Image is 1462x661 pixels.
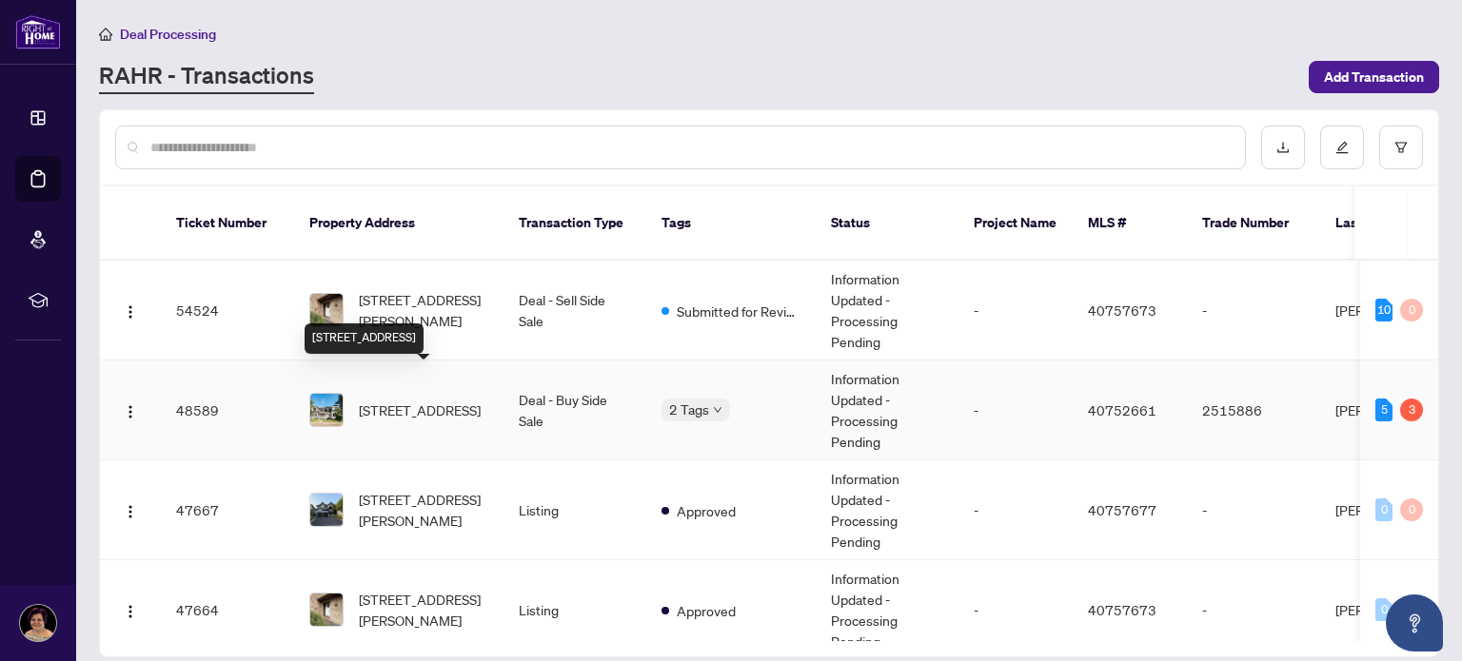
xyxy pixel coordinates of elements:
[1400,399,1423,421] div: 3
[99,60,314,94] a: RAHR - Transactions
[310,394,343,426] img: thumbnail-img
[1400,498,1423,521] div: 0
[310,294,343,326] img: thumbnail-img
[1088,601,1156,618] span: 40757673
[123,304,138,320] img: Logo
[816,360,958,460] td: Information Updated - Processing Pending
[1088,301,1156,319] span: 40757673
[359,289,488,331] span: [STREET_ADDRESS][PERSON_NAME]
[120,26,216,43] span: Deal Processing
[646,186,816,261] th: Tags
[1187,360,1320,460] td: 2515886
[669,399,709,420] span: 2 Tags
[161,360,294,460] td: 48589
[310,494,343,526] img: thumbnail-img
[1375,399,1393,421] div: 5
[359,489,488,531] span: [STREET_ADDRESS][PERSON_NAME]
[504,460,646,560] td: Listing
[816,261,958,360] td: Information Updated - Processing Pending
[15,14,61,49] img: logo
[1261,126,1305,169] button: download
[1375,498,1393,521] div: 0
[1375,299,1393,321] div: 10
[504,261,646,360] td: Deal - Sell Side Sale
[958,560,1073,660] td: -
[504,360,646,460] td: Deal - Buy Side Sale
[1187,186,1320,261] th: Trade Number
[1088,401,1156,418] span: 40752661
[1379,126,1423,169] button: filter
[677,301,800,321] span: Submitted for Review
[161,560,294,660] td: 47664
[123,504,138,519] img: Logo
[504,560,646,660] td: Listing
[1276,141,1290,154] span: download
[677,500,736,521] span: Approved
[1394,141,1408,154] span: filter
[958,360,1073,460] td: -
[816,186,958,261] th: Status
[115,295,146,325] button: Logo
[1335,141,1349,154] span: edit
[1386,594,1443,651] button: Open asap
[161,460,294,560] td: 47667
[115,395,146,425] button: Logo
[359,399,481,420] span: [STREET_ADDRESS]
[305,323,424,354] div: [STREET_ADDRESS]
[115,495,146,525] button: Logo
[310,593,343,626] img: thumbnail-img
[1073,186,1187,261] th: MLS #
[816,460,958,560] td: Information Updated - Processing Pending
[1309,61,1439,93] button: Add Transaction
[958,261,1073,360] td: -
[115,594,146,625] button: Logo
[161,261,294,360] td: 54524
[504,186,646,261] th: Transaction Type
[294,186,504,261] th: Property Address
[1375,598,1393,621] div: 0
[359,589,488,631] span: [STREET_ADDRESS][PERSON_NAME]
[1324,62,1424,92] span: Add Transaction
[20,605,56,641] img: Profile Icon
[99,28,112,41] span: home
[958,186,1073,261] th: Project Name
[677,600,736,621] span: Approved
[123,604,138,619] img: Logo
[816,560,958,660] td: Information Updated - Processing Pending
[1400,299,1423,321] div: 0
[1187,460,1320,560] td: -
[123,404,138,419] img: Logo
[1088,501,1156,518] span: 40757677
[1187,261,1320,360] td: -
[958,460,1073,560] td: -
[161,186,294,261] th: Ticket Number
[1187,560,1320,660] td: -
[713,405,722,415] span: down
[1320,126,1364,169] button: edit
